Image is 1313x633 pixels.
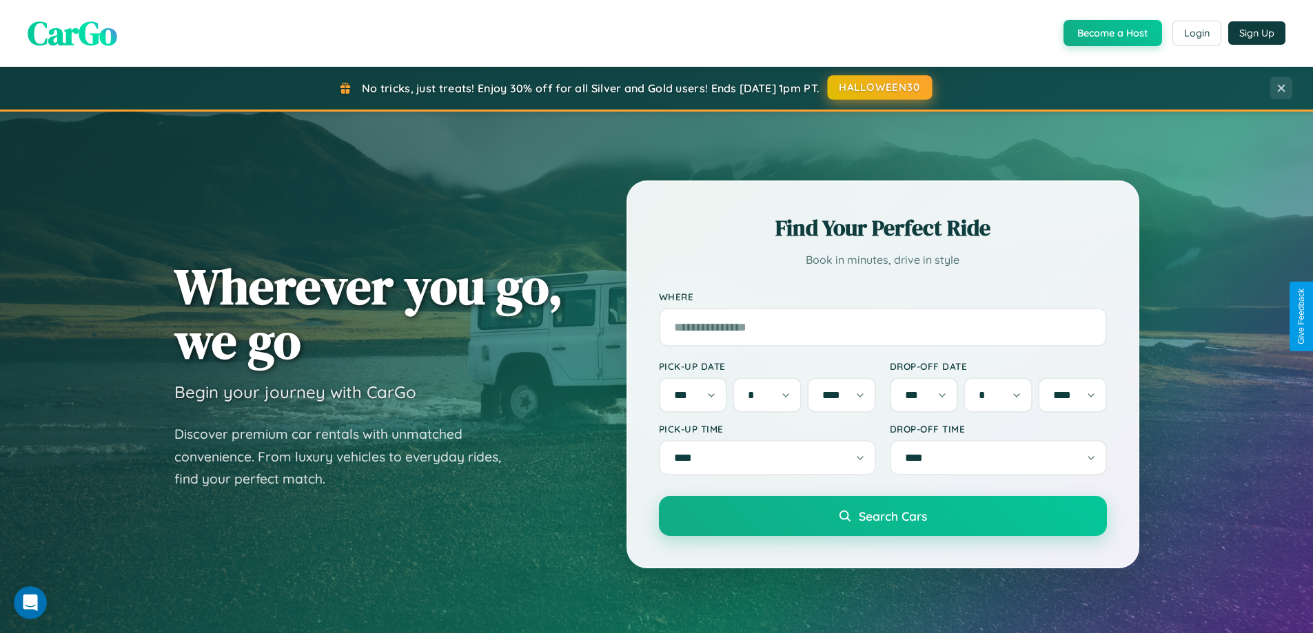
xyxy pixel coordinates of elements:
[659,250,1107,270] p: Book in minutes, drive in style
[14,586,47,619] iframe: Intercom live chat
[174,259,563,368] h1: Wherever you go, we go
[174,423,519,490] p: Discover premium car rentals with unmatched convenience. From luxury vehicles to everyday rides, ...
[1172,21,1221,45] button: Login
[362,81,820,95] span: No tricks, just treats! Enjoy 30% off for all Silver and Gold users! Ends [DATE] 1pm PT.
[828,75,933,100] button: HALLOWEEN30
[659,423,876,435] label: Pick-up Time
[174,382,416,402] h3: Begin your journey with CarGo
[659,291,1107,302] label: Where
[659,213,1107,243] h2: Find Your Perfect Ride
[1296,289,1306,344] div: Give Feedback
[659,360,876,372] label: Pick-up Date
[28,10,117,56] span: CarGo
[890,360,1107,372] label: Drop-off Date
[890,423,1107,435] label: Drop-off Time
[1228,21,1285,45] button: Sign Up
[859,508,927,523] span: Search Cars
[659,496,1107,536] button: Search Cars
[1063,20,1162,46] button: Become a Host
